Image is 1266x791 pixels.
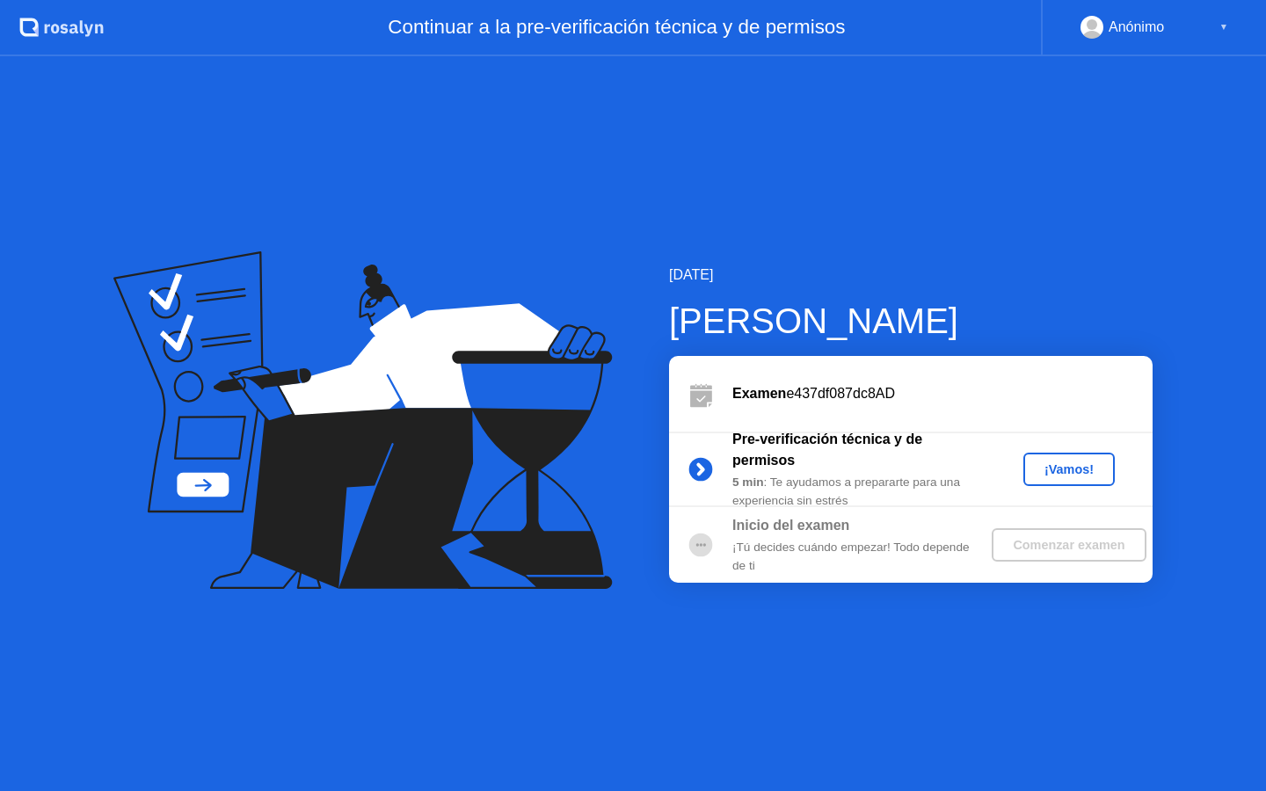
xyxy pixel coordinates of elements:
div: : Te ayudamos a prepararte para una experiencia sin estrés [732,474,986,510]
button: Comenzar examen [992,528,1146,562]
div: ¡Vamos! [1030,462,1108,476]
b: Examen [732,386,786,401]
div: ▼ [1219,16,1228,39]
div: [PERSON_NAME] [669,294,1153,347]
button: ¡Vamos! [1023,453,1115,486]
b: Inicio del examen [732,518,849,533]
b: 5 min [732,475,764,489]
div: Comenzar examen [999,538,1139,552]
div: e437df087dc8AD [732,383,1153,404]
div: ¡Tú decides cuándo empezar! Todo depende de ti [732,539,986,575]
b: Pre-verificación técnica y de permisos [732,432,922,468]
div: Anónimo [1109,16,1164,39]
div: [DATE] [669,265,1153,286]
